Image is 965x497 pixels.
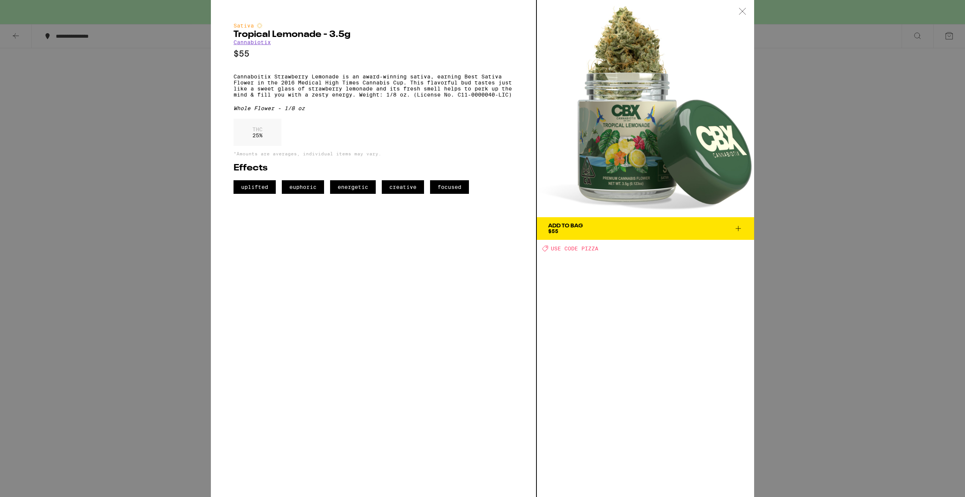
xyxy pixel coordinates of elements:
img: sativaColor.svg [257,23,263,29]
span: energetic [330,180,376,194]
div: 25 % [234,119,281,146]
span: creative [382,180,424,194]
button: Add To Bag$55 [537,217,754,240]
span: USE CODE PIZZA [551,245,598,252]
h2: Tropical Lemonade - 3.5g [234,30,513,39]
div: Add To Bag [548,223,583,229]
p: THC [252,126,263,132]
div: Whole Flower - 1/8 oz [234,105,513,111]
a: Cannabiotix [234,39,271,45]
span: focused [430,180,469,194]
h2: Effects [234,164,513,173]
p: $55 [234,49,513,58]
div: Sativa [234,23,513,29]
p: Cannaboitix Strawberry Lemonade is an award-winning sativa, earning Best Sativa Flower in the 201... [234,74,513,98]
span: $55 [548,228,558,234]
span: uplifted [234,180,276,194]
p: *Amounts are averages, individual items may vary. [234,151,513,156]
span: euphoric [282,180,324,194]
